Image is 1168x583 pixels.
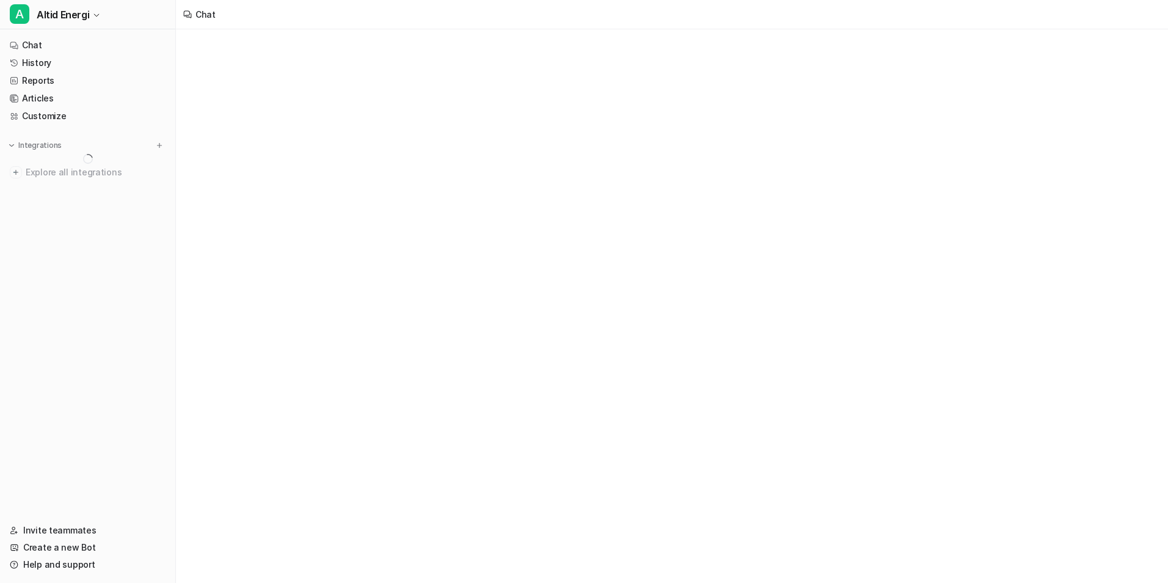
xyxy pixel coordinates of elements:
span: Explore all integrations [26,163,166,182]
img: explore all integrations [10,166,22,178]
span: Altid Energi [37,6,89,23]
a: Reports [5,72,170,89]
img: menu_add.svg [155,141,164,150]
a: Help and support [5,556,170,573]
a: Create a new Bot [5,539,170,556]
a: Customize [5,108,170,125]
span: A [10,4,29,24]
a: Invite teammates [5,522,170,539]
p: Integrations [18,141,62,150]
img: expand menu [7,141,16,150]
a: History [5,54,170,71]
a: Explore all integrations [5,164,170,181]
div: Chat [195,8,216,21]
button: Integrations [5,139,65,152]
a: Articles [5,90,170,107]
a: Chat [5,37,170,54]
